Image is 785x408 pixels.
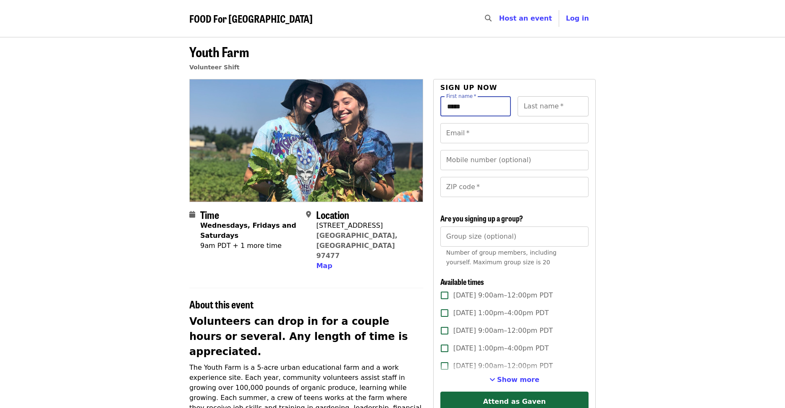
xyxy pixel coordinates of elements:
i: map-marker-alt icon [306,211,311,218]
input: Email [440,123,589,143]
label: First name [446,94,476,99]
span: Log in [566,14,589,22]
a: Host an event [499,14,552,22]
div: 9am PDT + 1 more time [200,241,299,251]
span: Time [200,207,219,222]
a: FOOD For [GEOGRAPHIC_DATA] [189,13,313,25]
span: Number of group members, including yourself. Maximum group size is 20 [446,249,557,266]
i: calendar icon [189,211,195,218]
input: First name [440,96,511,116]
button: Map [316,261,332,271]
a: Volunteer Shift [189,64,240,71]
span: Are you signing up a group? [440,213,523,224]
a: [GEOGRAPHIC_DATA], [GEOGRAPHIC_DATA] 97477 [316,232,398,260]
button: Log in [559,10,596,27]
button: See more timeslots [489,375,539,385]
span: Youth Farm [189,42,249,61]
img: Youth Farm organized by FOOD For Lane County [190,79,423,201]
input: Mobile number (optional) [440,150,589,170]
span: [DATE] 9:00am–12:00pm PDT [453,361,553,371]
span: Sign up now [440,84,497,92]
span: [DATE] 9:00am–12:00pm PDT [453,290,553,300]
span: Map [316,262,332,270]
span: Available times [440,276,484,287]
span: [DATE] 1:00pm–4:00pm PDT [453,343,549,353]
span: About this event [189,297,254,311]
span: [DATE] 9:00am–12:00pm PDT [453,326,553,336]
input: ZIP code [440,177,589,197]
strong: Wednesdays, Fridays and Saturdays [200,221,296,240]
h2: Volunteers can drop in for a couple hours or several. Any length of time is appreciated. [189,314,423,359]
span: FOOD For [GEOGRAPHIC_DATA] [189,11,313,26]
i: search icon [485,14,492,22]
input: Search [497,8,503,29]
span: Location [316,207,349,222]
input: [object Object] [440,226,589,247]
div: [STREET_ADDRESS] [316,221,416,231]
span: [DATE] 1:00pm–4:00pm PDT [453,308,549,318]
input: Last name [518,96,589,116]
span: Show more [497,376,539,384]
